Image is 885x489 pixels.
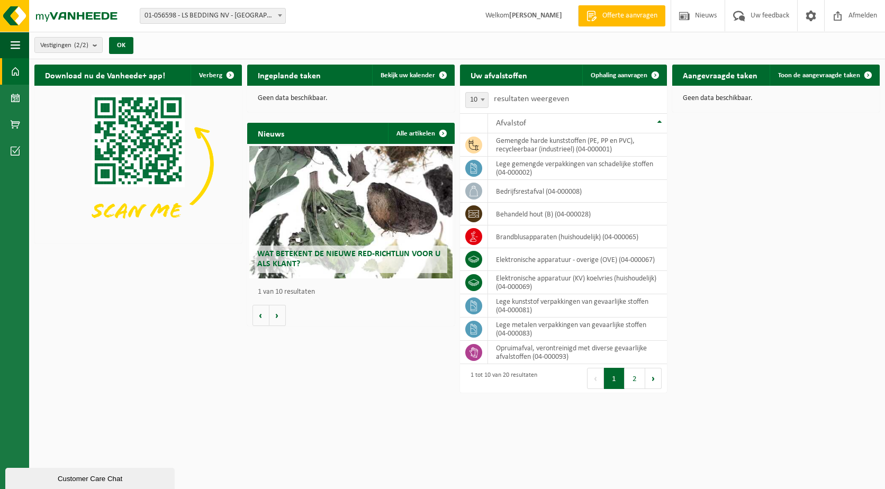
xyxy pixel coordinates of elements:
[249,146,453,278] a: Wat betekent de nieuwe RED-richtlijn voor u als klant?
[372,65,454,86] a: Bekijk uw kalender
[5,466,177,489] iframe: chat widget
[488,271,667,294] td: elektronische apparatuur (KV) koelvries (huishoudelijk) (04-000069)
[509,12,562,20] strong: [PERSON_NAME]
[488,203,667,225] td: behandeld hout (B) (04-000028)
[625,368,645,389] button: 2
[140,8,285,23] span: 01-056598 - LS BEDDING NV - MALDEGEM
[488,341,667,364] td: opruimafval, verontreinigd met diverse gevaarlijke afvalstoffen (04-000093)
[488,248,667,271] td: elektronische apparatuur - overige (OVE) (04-000067)
[257,250,440,268] span: Wat betekent de nieuwe RED-richtlijn voor u als klant?
[381,72,435,79] span: Bekijk uw kalender
[109,37,133,54] button: OK
[40,38,88,53] span: Vestigingen
[34,65,176,85] h2: Download nu de Vanheede+ app!
[460,65,538,85] h2: Uw afvalstoffen
[258,95,444,102] p: Geen data beschikbaar.
[488,133,667,157] td: gemengde harde kunststoffen (PE, PP en PVC), recycleerbaar (industrieel) (04-000001)
[591,72,647,79] span: Ophaling aanvragen
[488,157,667,180] td: lege gemengde verpakkingen van schadelijke stoffen (04-000002)
[388,123,454,144] a: Alle artikelen
[465,367,537,390] div: 1 tot 10 van 20 resultaten
[34,37,103,53] button: Vestigingen(2/2)
[494,95,569,103] label: resultaten weergeven
[600,11,660,21] span: Offerte aanvragen
[247,123,295,143] h2: Nieuws
[247,65,331,85] h2: Ingeplande taken
[74,42,88,49] count: (2/2)
[778,72,860,79] span: Toon de aangevraagde taken
[578,5,665,26] a: Offerte aanvragen
[466,93,488,107] span: 10
[191,65,241,86] button: Verberg
[683,95,869,102] p: Geen data beschikbaar.
[770,65,879,86] a: Toon de aangevraagde taken
[645,368,662,389] button: Next
[465,92,489,108] span: 10
[199,72,222,79] span: Verberg
[269,305,286,326] button: Volgende
[587,368,604,389] button: Previous
[604,368,625,389] button: 1
[672,65,768,85] h2: Aangevraagde taken
[488,294,667,318] td: lege kunststof verpakkingen van gevaarlijke stoffen (04-000081)
[252,305,269,326] button: Vorige
[496,119,526,128] span: Afvalstof
[488,225,667,248] td: brandblusapparaten (huishoudelijk) (04-000065)
[140,8,286,24] span: 01-056598 - LS BEDDING NV - MALDEGEM
[34,86,242,241] img: Download de VHEPlus App
[488,318,667,341] td: lege metalen verpakkingen van gevaarlijke stoffen (04-000083)
[258,288,449,296] p: 1 van 10 resultaten
[488,180,667,203] td: bedrijfsrestafval (04-000008)
[582,65,666,86] a: Ophaling aanvragen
